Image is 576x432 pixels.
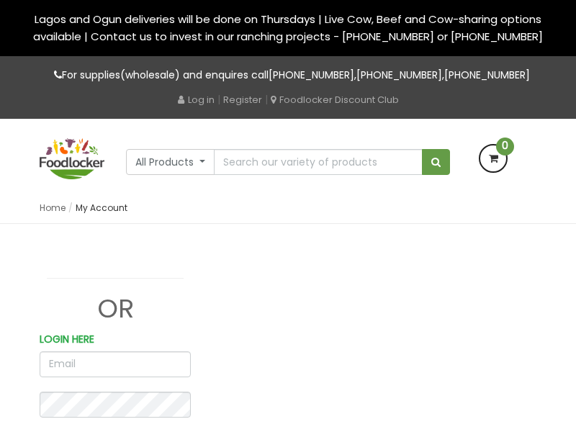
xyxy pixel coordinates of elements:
h1: OR [40,294,191,323]
a: Foodlocker Discount Club [271,93,399,107]
span: | [217,92,220,107]
img: FoodLocker [40,138,104,179]
a: Log in [178,93,215,107]
span: 0 [496,138,514,156]
input: Search our variety of products [214,149,423,175]
span: Lagos and Ogun deliveries will be done on Thursdays | Live Cow, Beef and Cow-sharing options avai... [33,12,543,44]
p: For supplies(wholesale) and enquires call , , [40,67,536,84]
a: Register [223,93,262,107]
button: All Products [126,149,215,175]
a: [PHONE_NUMBER] [356,68,442,82]
label: LOGIN HERE [40,331,94,348]
a: Home [40,202,66,214]
input: Email [40,351,191,377]
span: | [265,92,268,107]
a: [PHONE_NUMBER] [444,68,530,82]
a: [PHONE_NUMBER] [269,68,354,82]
